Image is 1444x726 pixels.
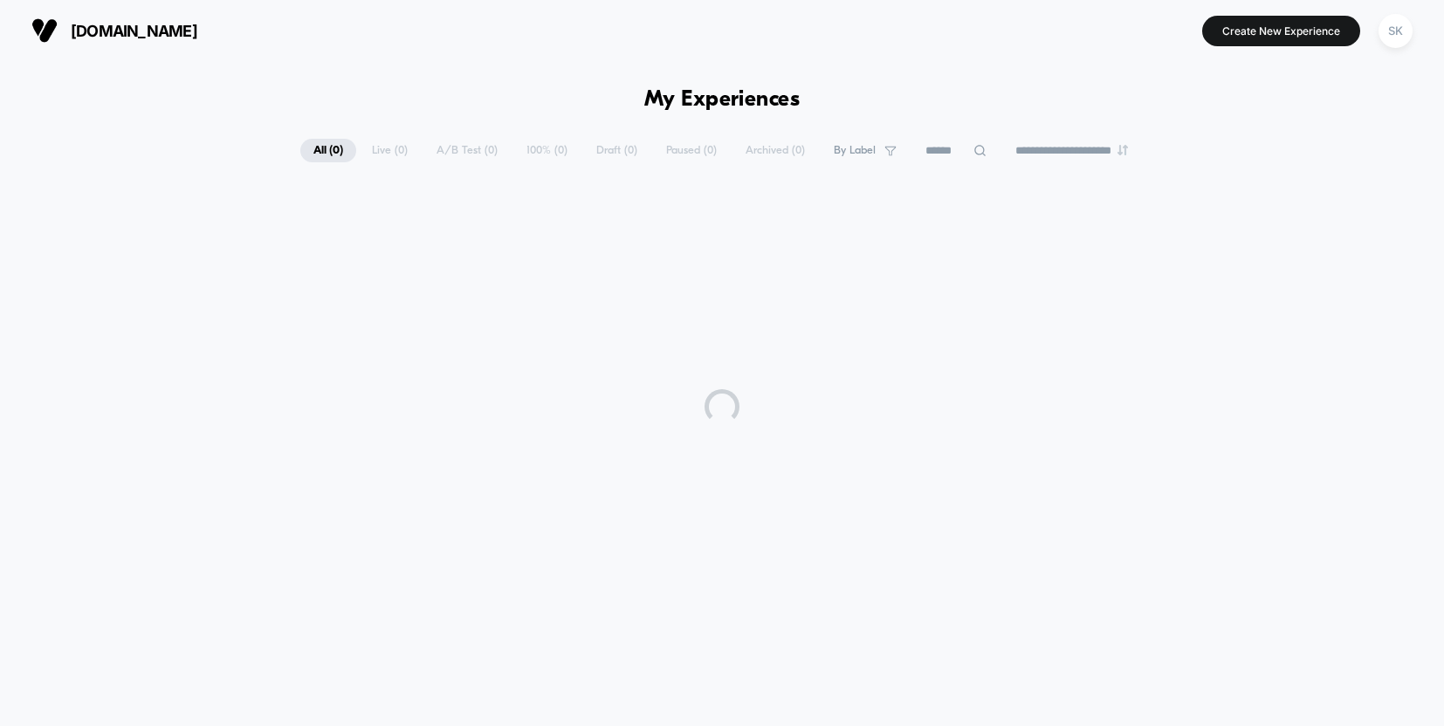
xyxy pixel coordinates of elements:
[834,144,876,157] span: By Label
[1117,145,1128,155] img: end
[71,22,197,40] span: [DOMAIN_NAME]
[1379,14,1413,48] div: SK
[31,17,58,44] img: Visually logo
[1202,16,1360,46] button: Create New Experience
[1373,13,1418,49] button: SK
[26,17,203,45] button: [DOMAIN_NAME]
[300,139,356,162] span: All ( 0 )
[644,87,801,113] h1: My Experiences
